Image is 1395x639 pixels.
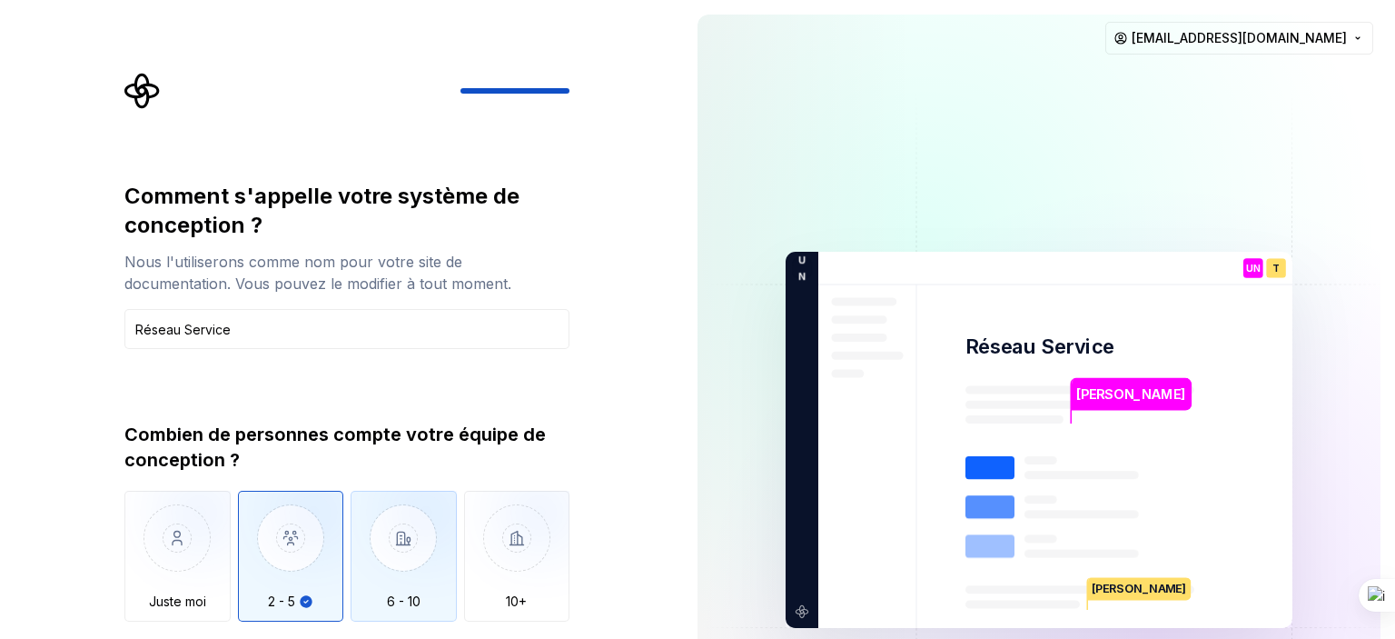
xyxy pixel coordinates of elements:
font: Comment s'appelle votre système de conception ? [124,183,519,238]
button: [EMAIL_ADDRESS][DOMAIN_NAME] [1105,22,1373,55]
font: T [1272,262,1280,275]
font: [PERSON_NAME] [1092,582,1186,595]
font: [EMAIL_ADDRESS][DOMAIN_NAME] [1132,30,1347,45]
font: UN [1246,262,1261,275]
font: Combien de personnes compte votre équipe de conception ? [124,424,546,471]
font: UN [798,253,806,282]
font: Réseau Service [965,334,1114,358]
input: Nom du système de conception [124,309,569,349]
font: [PERSON_NAME] [1076,386,1185,403]
svg: Logo Supernova [124,73,161,109]
font: Nous l'utiliserons comme nom pour votre site de documentation. Vous pouvez le modifier à tout mom... [124,253,511,293]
